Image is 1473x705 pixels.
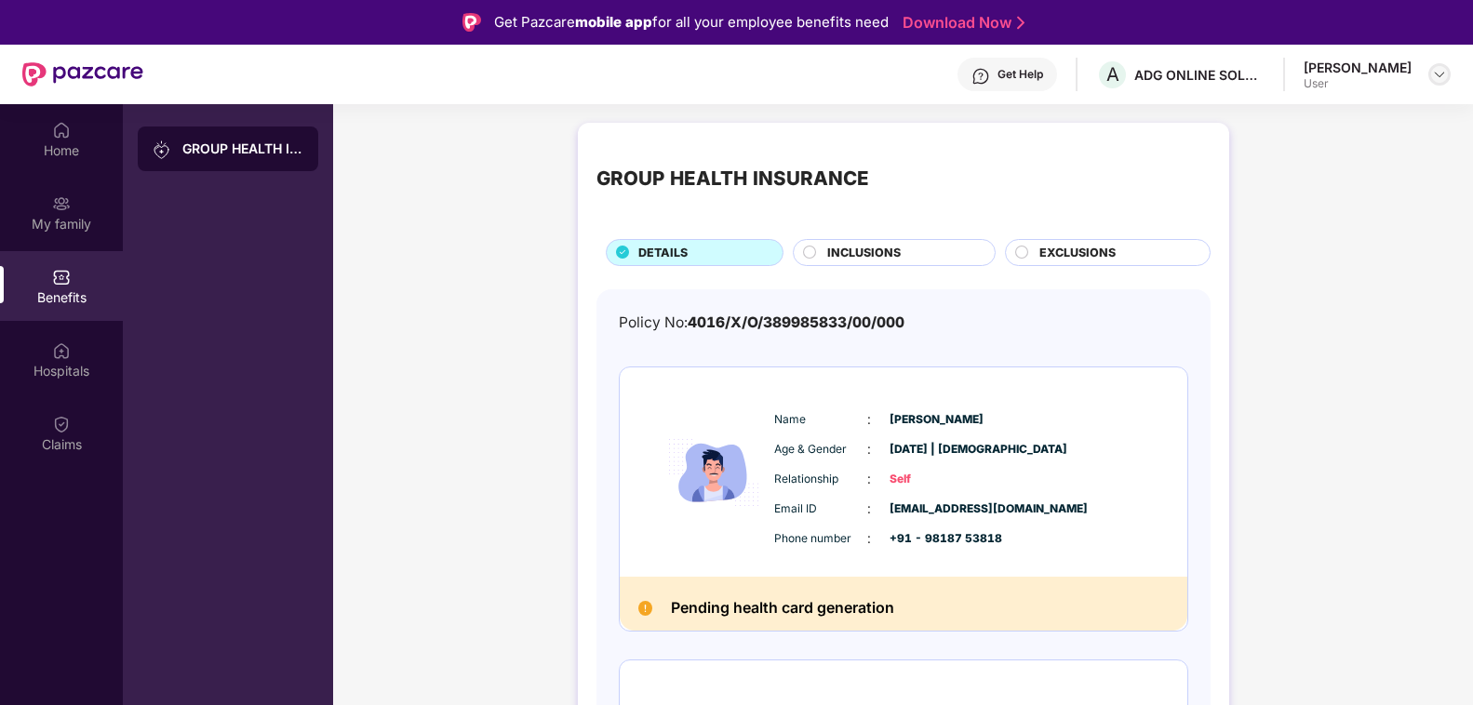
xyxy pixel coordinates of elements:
[890,500,983,518] span: [EMAIL_ADDRESS][DOMAIN_NAME]
[774,411,867,429] span: Name
[867,528,871,549] span: :
[890,411,983,429] span: [PERSON_NAME]
[462,13,481,32] img: Logo
[153,140,171,159] img: svg+xml;base64,PHN2ZyB3aWR0aD0iMjAiIGhlaWdodD0iMjAiIHZpZXdCb3g9IjAgMCAyMCAyMCIgZmlsbD0ibm9uZSIgeG...
[1134,66,1265,84] div: ADG ONLINE SOLUTIONS PRIVATE LIMITED
[575,13,652,31] strong: mobile app
[52,194,71,213] img: svg+xml;base64,PHN2ZyB3aWR0aD0iMjAiIGhlaWdodD0iMjAiIHZpZXdCb3g9IjAgMCAyMCAyMCIgZmlsbD0ibm9uZSIgeG...
[890,441,983,459] span: [DATE] | [DEMOGRAPHIC_DATA]
[1432,67,1447,82] img: svg+xml;base64,PHN2ZyBpZD0iRHJvcGRvd24tMzJ4MzIiIHhtbG5zPSJodHRwOi8vd3d3LnczLm9yZy8yMDAwL3N2ZyIgd2...
[774,500,867,518] span: Email ID
[52,341,71,360] img: svg+xml;base64,PHN2ZyBpZD0iSG9zcGl0YWxzIiB4bWxucz0iaHR0cDovL3d3dy53My5vcmcvMjAwMC9zdmciIHdpZHRoPS...
[52,415,71,433] img: svg+xml;base64,PHN2ZyBpZD0iQ2xhaW0iIHhtbG5zPSJodHRwOi8vd3d3LnczLm9yZy8yMDAwL3N2ZyIgd2lkdGg9IjIwIi...
[182,140,303,158] div: GROUP HEALTH INSURANCE
[1039,244,1116,262] span: EXCLUSIONS
[971,67,990,86] img: svg+xml;base64,PHN2ZyBpZD0iSGVscC0zMngzMiIgeG1sbnM9Imh0dHA6Ly93d3cudzMub3JnLzIwMDAvc3ZnIiB3aWR0aD...
[619,312,904,334] div: Policy No:
[596,164,869,193] div: GROUP HEALTH INSURANCE
[671,595,894,620] h2: Pending health card generation
[774,471,867,488] span: Relationship
[1304,76,1412,91] div: User
[890,471,983,488] span: Self
[774,441,867,459] span: Age & Gender
[998,67,1043,82] div: Get Help
[867,439,871,459] span: :
[1017,13,1024,33] img: Stroke
[774,530,867,548] span: Phone number
[903,13,1019,33] a: Download Now
[52,268,71,286] img: svg+xml;base64,PHN2ZyBpZD0iQmVuZWZpdHMiIHhtbG5zPSJodHRwOi8vd3d3LnczLm9yZy8yMDAwL3N2ZyIgd2lkdGg9Ij...
[1106,63,1119,86] span: A
[867,469,871,489] span: :
[890,530,983,548] span: +91 - 98187 53818
[638,244,688,262] span: DETAILS
[494,11,889,33] div: Get Pazcare for all your employee benefits need
[688,313,904,331] span: 4016/X/O/389985833/00/000
[658,389,770,555] img: icon
[827,244,901,262] span: INCLUSIONS
[1304,59,1412,76] div: [PERSON_NAME]
[52,121,71,140] img: svg+xml;base64,PHN2ZyBpZD0iSG9tZSIgeG1sbnM9Imh0dHA6Ly93d3cudzMub3JnLzIwMDAvc3ZnIiB3aWR0aD0iMjAiIG...
[638,601,653,616] img: Pending
[867,499,871,519] span: :
[22,62,143,86] img: New Pazcare Logo
[867,409,871,430] span: :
